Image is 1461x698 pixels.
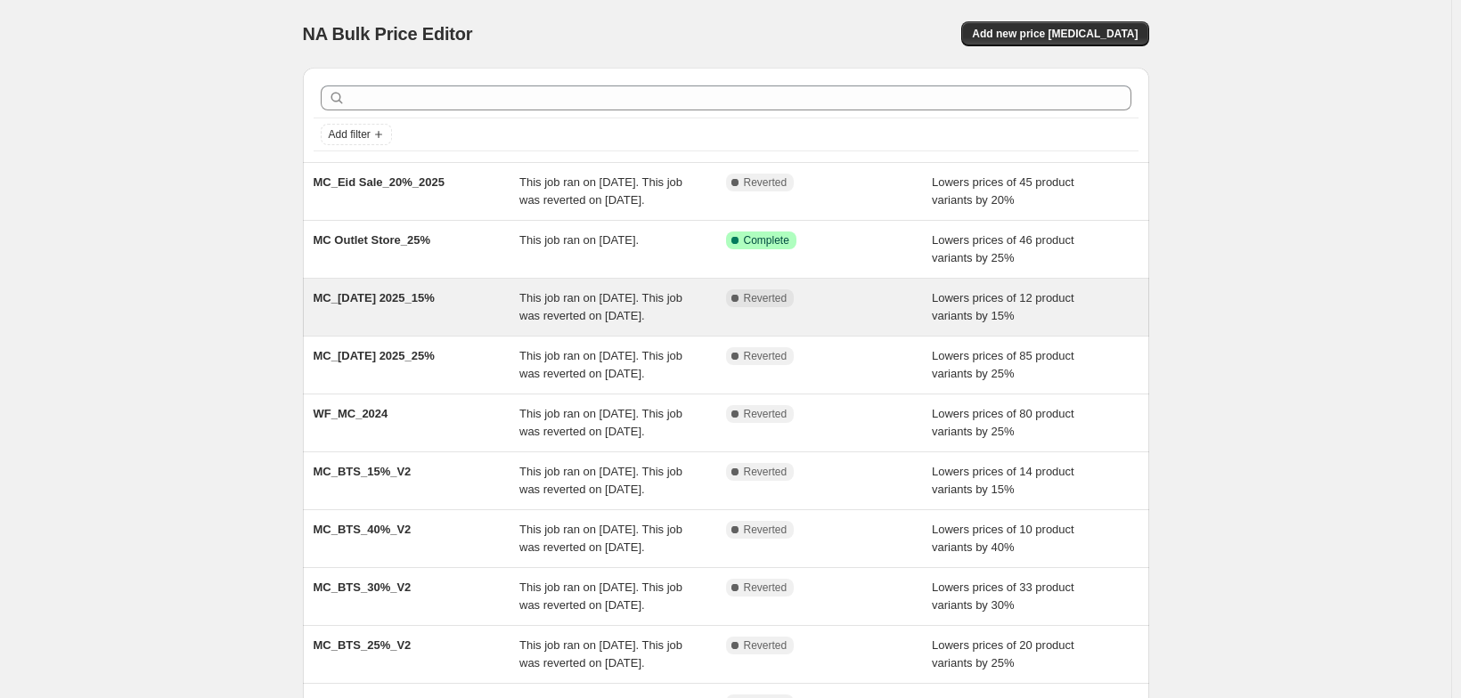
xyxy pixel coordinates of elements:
[932,580,1074,612] span: Lowers prices of 33 product variants by 30%
[932,465,1074,496] span: Lowers prices of 14 product variants by 15%
[932,638,1074,670] span: Lowers prices of 20 product variants by 25%
[744,349,788,363] span: Reverted
[932,407,1074,438] span: Lowers prices of 80 product variants by 25%
[744,233,789,248] span: Complete
[972,27,1138,41] span: Add new price [MEDICAL_DATA]
[303,24,473,44] span: NA Bulk Price Editor
[519,523,682,554] span: This job ran on [DATE]. This job was reverted on [DATE].
[519,580,682,612] span: This job ran on [DATE]. This job was reverted on [DATE].
[314,638,412,652] span: MC_BTS_25%_V2
[314,580,412,594] span: MC_BTS_30%_V2
[519,233,639,247] span: This job ran on [DATE].
[314,233,430,247] span: MC Outlet Store_25%
[314,523,412,536] span: MC_BTS_40%_V2
[519,175,682,207] span: This job ran on [DATE]. This job was reverted on [DATE].
[744,523,788,537] span: Reverted
[519,407,682,438] span: This job ran on [DATE]. This job was reverted on [DATE].
[519,349,682,380] span: This job ran on [DATE]. This job was reverted on [DATE].
[314,291,435,304] span: MC_[DATE] 2025_15%
[519,291,682,322] span: This job ran on [DATE]. This job was reverted on [DATE].
[744,465,788,479] span: Reverted
[932,233,1074,264] span: Lowers prices of 46 product variants by 25%
[321,124,392,145] button: Add filter
[932,291,1074,322] span: Lowers prices of 12 product variants by 15%
[744,175,788,190] span: Reverted
[314,465,412,478] span: MC_BTS_15%_V2
[932,523,1074,554] span: Lowers prices of 10 product variants by 40%
[519,465,682,496] span: This job ran on [DATE]. This job was reverted on [DATE].
[314,175,445,189] span: MC_Eid Sale_20%_2025
[329,127,371,142] span: Add filter
[932,175,1074,207] span: Lowers prices of 45 product variants by 20%
[314,349,435,362] span: MC_[DATE] 2025_25%
[932,349,1074,380] span: Lowers prices of 85 product variants by 25%
[744,407,788,421] span: Reverted
[744,291,788,305] span: Reverted
[961,21,1148,46] button: Add new price [MEDICAL_DATA]
[744,638,788,653] span: Reverted
[744,580,788,595] span: Reverted
[314,407,388,420] span: WF_MC_2024
[519,638,682,670] span: This job ran on [DATE]. This job was reverted on [DATE].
